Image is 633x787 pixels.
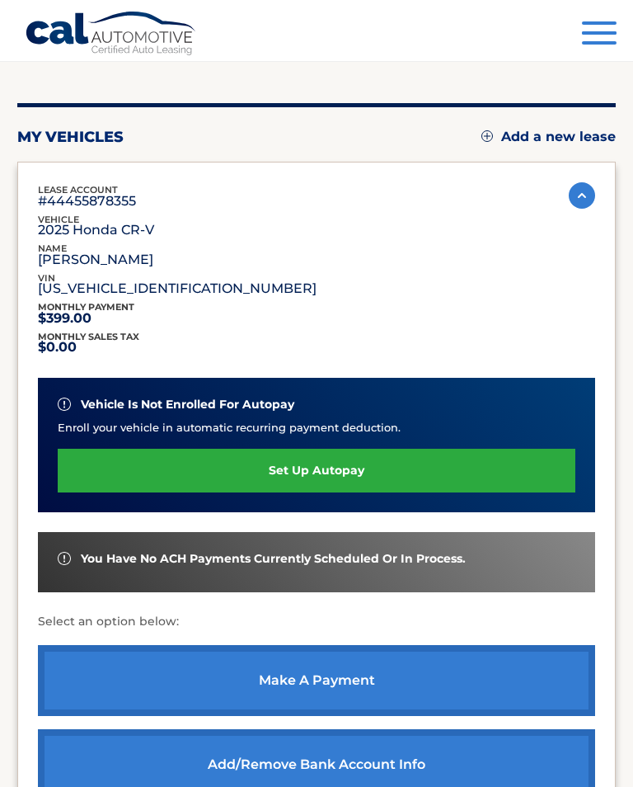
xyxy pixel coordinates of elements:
[38,314,134,323] p: $399.00
[481,129,616,145] a: Add a new lease
[25,11,198,59] a: Cal Automotive
[38,184,118,196] span: lease account
[38,343,139,351] p: $0.00
[38,301,134,313] span: Monthly Payment
[81,552,466,566] span: You have no ACH payments currently scheduled or in process.
[38,645,595,716] a: make a payment
[17,128,124,146] h2: my vehicles
[58,552,71,565] img: alert-white.svg
[38,331,139,342] span: Monthly sales Tax
[58,449,575,492] a: set up autopay
[58,398,71,411] img: alert-white.svg
[38,214,79,225] span: vehicle
[81,398,294,412] span: vehicle is not enrolled for autopay
[38,197,136,205] p: #44455878355
[481,130,493,142] img: add.svg
[569,182,595,209] img: accordion-active.svg
[58,419,575,436] p: Enroll your vehicle in automatic recurring payment deduction.
[38,256,153,264] p: [PERSON_NAME]
[38,612,595,632] p: Select an option below:
[582,21,617,49] button: Menu
[38,226,154,234] p: 2025 Honda CR-V
[38,285,316,293] p: [US_VEHICLE_IDENTIFICATION_NUMBER]
[38,243,67,254] span: name
[38,272,55,284] span: vin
